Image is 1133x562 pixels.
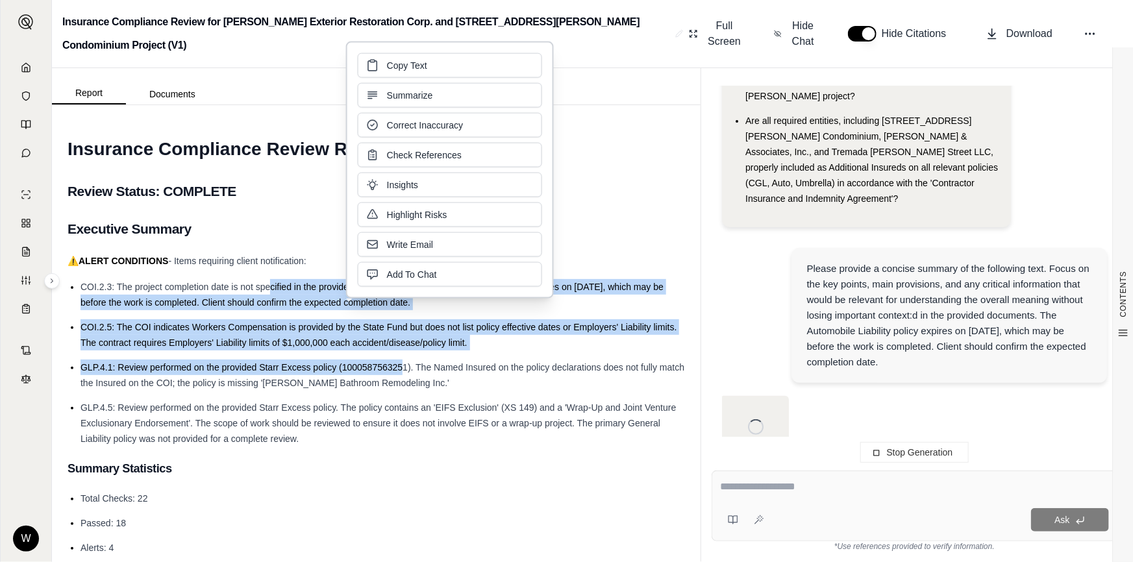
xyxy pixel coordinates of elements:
img: Expand sidebar [18,14,34,30]
span: Insights [387,178,418,191]
button: Correct Inaccuracy [358,113,542,138]
button: Check References [358,143,542,167]
button: Summarize [358,83,542,108]
span: GLP.4.1: Review performed on the provided Starr Excess policy (1000587563251). The Named Insured ... [81,362,684,388]
span: ⚠️ [68,256,79,266]
div: W [13,526,39,552]
span: Alerts: 4 [81,543,114,553]
span: Copy Text [387,59,427,72]
span: Full Screen [706,18,743,49]
span: GLP.4.5: Review performed on the provided Starr Excess policy. The policy contains an 'EIFS Exclu... [81,402,676,444]
button: Report [52,82,126,104]
button: Expand sidebar [13,9,39,35]
a: Legal Search Engine [8,366,44,392]
a: Policy Comparisons [8,210,44,236]
h2: Executive Summary [68,215,685,243]
span: Ask [1054,515,1069,525]
span: Total Checks: 22 [81,493,148,504]
span: Check References [387,149,462,162]
span: Hide Chat [790,18,817,49]
button: Stop Generation [860,442,969,463]
a: Chat [8,140,44,166]
span: - Items requiring client notification: [168,256,306,266]
span: Download [1006,26,1052,42]
span: COI.2.5: The COI indicates Workers Compensation is provided by the State Fund but does not list p... [81,322,677,348]
a: Single Policy [8,182,44,208]
button: Download [980,21,1058,47]
h1: Insurance Compliance Review Report [68,131,685,167]
button: Ask [1031,508,1109,531]
a: Documents Vault [8,83,44,109]
span: Highlight Risks [387,208,447,221]
button: Documents [126,84,219,104]
span: Stop Generation [887,447,953,458]
a: Home [8,55,44,80]
h2: Review Status: COMPLETE [68,178,685,205]
span: Are all required entities, including [STREET_ADDRESS][PERSON_NAME] Condominium, [PERSON_NAME] & A... [745,116,998,204]
div: Please provide a concise summary of the following text. Focus on the key points, main provisions,... [806,261,1091,370]
button: Full Screen [684,13,748,55]
strong: ALERT CONDITIONS [79,256,168,266]
span: COI.2.3: The project completion date is not specified in the provided documents. The Automobile L... [81,282,664,308]
span: Write Email [387,238,433,251]
a: Contract Analysis [8,337,44,363]
span: CONTENTS [1118,271,1128,317]
button: Expand sidebar [44,273,60,289]
button: Add To Chat [358,262,542,287]
span: Summarize [387,89,433,102]
button: Write Email [358,232,542,257]
span: Passed: 18 [81,518,126,528]
span: Hide Citations [882,26,954,42]
h2: Insurance Compliance Review for [PERSON_NAME] Exterior Restoration Corp. and [STREET_ADDRESS][PER... [62,10,670,57]
h3: Summary Statistics [68,457,685,480]
button: Highlight Risks [358,202,542,227]
button: Copy Text [358,53,542,78]
button: Hide Chat [769,13,822,55]
a: Prompt Library [8,112,44,138]
a: Coverage Table [8,296,44,322]
span: Add To Chat [387,268,437,281]
div: *Use references provided to verify information. [712,541,1117,552]
a: Custom Report [8,267,44,293]
button: Insights [358,173,542,197]
span: Correct Inaccuracy [387,119,463,132]
a: Claim Coverage [8,239,44,265]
